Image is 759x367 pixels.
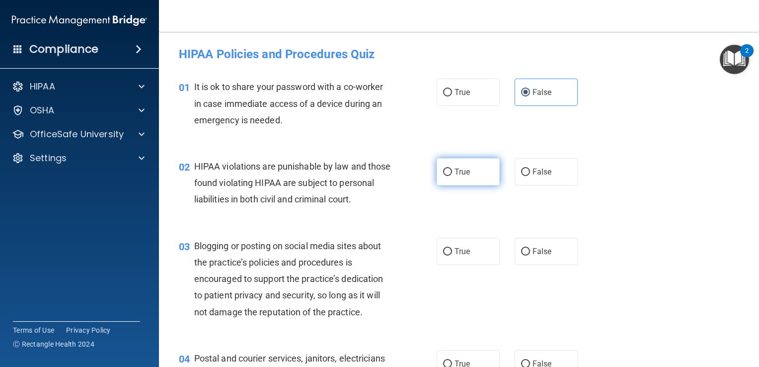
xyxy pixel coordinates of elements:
span: 04 [179,353,190,365]
span: 01 [179,82,190,93]
input: False [521,169,530,176]
a: Privacy Policy [66,325,111,335]
a: Terms of Use [13,325,54,335]
div: 2 [745,51,749,64]
a: OfficeSafe University [12,128,145,140]
span: True [455,88,470,97]
input: True [443,89,452,96]
h4: HIPAA Policies and Procedures Quiz [179,48,739,61]
span: It is ok to share your password with a co-worker in case immediate access of a device during an e... [194,82,383,125]
a: Settings [12,152,145,164]
input: True [443,169,452,176]
h4: Compliance [29,42,98,56]
p: Settings [30,152,67,164]
input: False [521,89,530,96]
input: True [443,248,452,256]
span: False [532,247,552,256]
p: OfficeSafe University [30,128,124,140]
img: PMB logo [12,10,147,30]
span: False [532,167,552,177]
span: True [455,247,470,256]
span: Blogging or posting on social media sites about the practice’s policies and procedures is encoura... [194,241,383,317]
span: Ⓒ Rectangle Health 2024 [13,339,94,349]
a: HIPAA [12,81,145,92]
p: OSHA [30,104,55,116]
span: 03 [179,241,190,253]
span: 02 [179,161,190,173]
span: HIPAA violations are punishable by law and those found violating HIPAA are subject to personal li... [194,161,391,204]
a: OSHA [12,104,145,116]
button: Open Resource Center, 2 new notifications [720,45,749,74]
input: False [521,248,530,256]
span: True [455,167,470,177]
span: False [532,88,552,97]
p: HIPAA [30,81,55,92]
